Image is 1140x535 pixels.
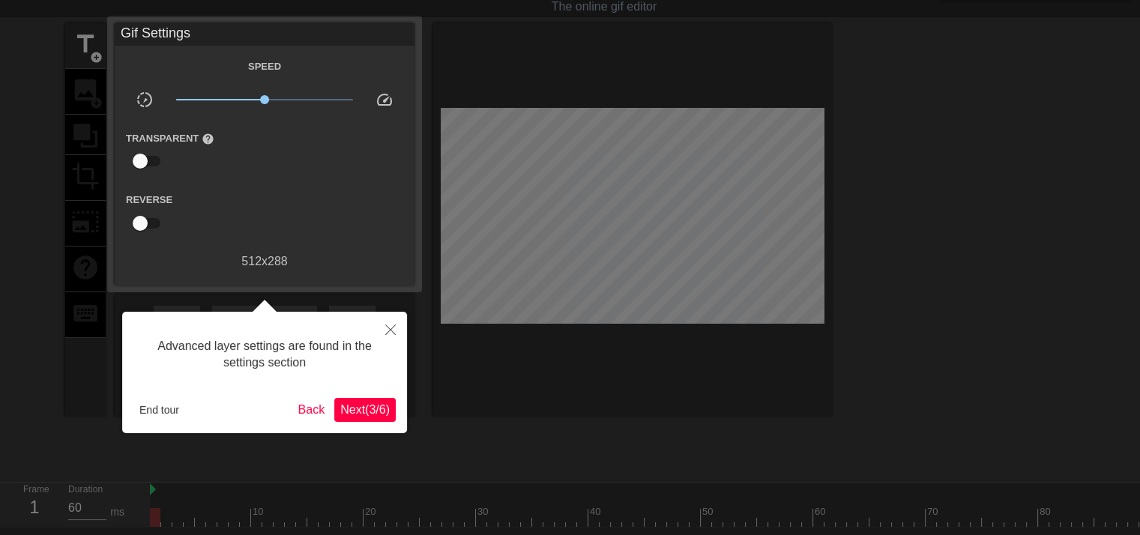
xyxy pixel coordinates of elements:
[374,312,407,346] button: Close
[133,399,185,421] button: End tour
[340,403,390,416] span: Next ( 3 / 6 )
[133,323,396,387] div: Advanced layer settings are found in the settings section
[292,398,331,422] button: Back
[334,398,396,422] button: Next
